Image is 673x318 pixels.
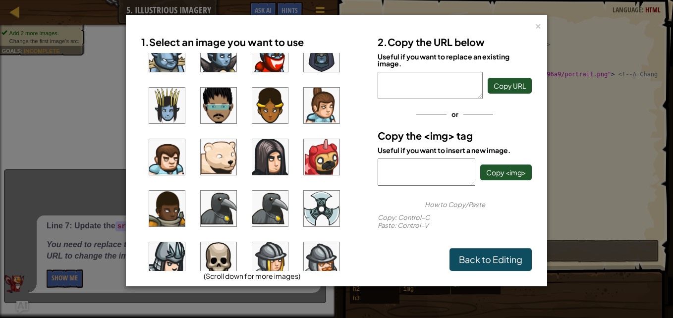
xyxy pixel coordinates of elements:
img: portrait.png [149,139,185,175]
span: Paste [378,221,394,229]
img: portrait.png [149,36,185,72]
button: Copy URL [488,78,532,94]
img: portrait.png [149,242,185,278]
button: Copy <img> [480,164,532,180]
span: (Scroll down for more images) [204,271,300,280]
img: portrait.png [304,191,339,226]
span: Copy [378,213,395,221]
img: portrait.png [304,88,339,123]
img: portrait.png [201,242,236,278]
img: portrait.png [304,242,339,278]
h3: Copy the <img> tag [378,124,532,147]
img: portrait.png [304,36,339,72]
img: portrait.png [252,191,288,226]
span: or [447,107,463,121]
div: Useful if you want to replace an existing image. [378,53,532,67]
img: portrait.png [201,191,236,226]
span: Select an image you want to use [149,36,304,48]
div: Useful if you want to insert a new image. [378,147,532,154]
img: portrait.png [201,139,236,175]
span: Copy URL [494,81,526,90]
img: portrait.png [252,36,288,72]
img: portrait.png [304,139,339,175]
img: portrait.png [252,242,288,278]
img: portrait.png [201,36,236,72]
img: portrait.png [252,139,288,175]
img: portrait.png [149,88,185,123]
img: portrait.png [252,88,288,123]
img: portrait.png [201,88,236,123]
h3: 1. [141,31,363,53]
span: How to Copy/Paste [425,201,485,209]
div: × [535,19,542,30]
h3: 2. [378,31,532,53]
div: : Control–C : Control–V [378,213,532,229]
span: Copy the URL below [388,36,485,48]
span: Copy <img> [486,168,526,177]
a: Back to Editing [449,248,532,271]
img: portrait.png [149,191,185,226]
